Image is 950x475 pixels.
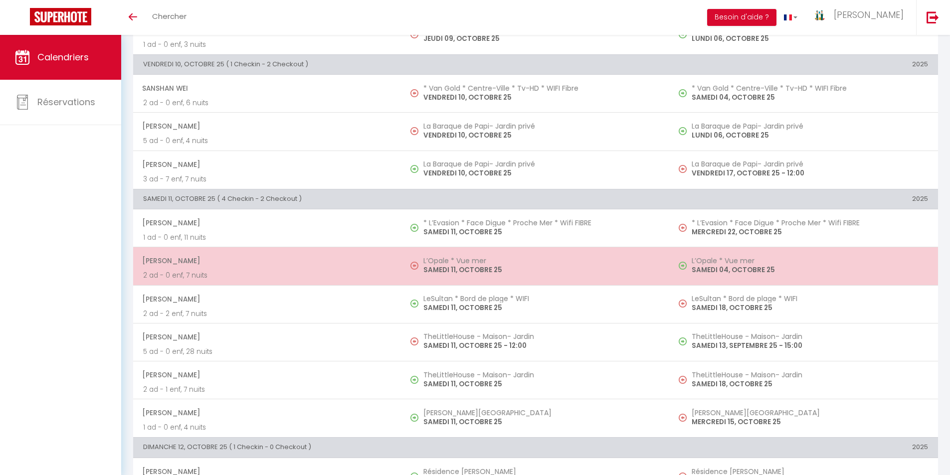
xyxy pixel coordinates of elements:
p: LUNDI 06, OCTOBRE 25 [692,33,928,44]
img: NO IMAGE [679,300,687,308]
span: [PERSON_NAME] [142,290,391,309]
p: 1 ad - 0 enf, 3 nuits [143,39,391,50]
th: 2025 [670,189,938,209]
h5: TheLittleHouse - Maison- Jardin [423,332,660,340]
p: 2 ad - 0 enf, 6 nuits [143,98,391,108]
h5: * Van Gold * Centre-Ville * Tv-HD * WIFI Fibre [692,84,928,92]
p: 2 ad - 2 enf, 7 nuits [143,309,391,319]
img: NO IMAGE [679,376,687,384]
h5: L’Opale * Vue mer [692,257,928,265]
p: LUNDI 06, OCTOBRE 25 [692,130,928,141]
p: 5 ad - 0 enf, 4 nuits [143,136,391,146]
img: NO IMAGE [679,165,687,173]
img: NO IMAGE [679,224,687,232]
th: 2025 [670,438,938,458]
h5: La Baraque de Papi- Jardin privé [692,160,928,168]
p: SAMEDI 04, OCTOBRE 25 [692,265,928,275]
th: DIMANCHE 12, OCTOBRE 25 ( 1 Checkin - 0 Checkout ) [133,438,670,458]
span: [PERSON_NAME] [142,251,391,270]
p: VENDREDI 17, OCTOBRE 25 - 12:00 [692,168,928,178]
p: 1 ad - 0 enf, 11 nuits [143,232,391,243]
span: [PERSON_NAME] [142,117,391,136]
span: [PERSON_NAME] [142,403,391,422]
img: NO IMAGE [679,127,687,135]
h5: LeSultan * Bord de plage * WIFI [692,295,928,303]
th: 2025 [670,54,938,74]
span: [PERSON_NAME] [142,155,391,174]
p: MERCREDI 15, OCTOBRE 25 [692,417,928,427]
img: NO IMAGE [679,89,687,97]
img: NO IMAGE [679,337,687,345]
p: SAMEDI 11, OCTOBRE 25 [423,417,660,427]
p: 1 ad - 0 enf, 4 nuits [143,422,391,433]
p: SAMEDI 18, OCTOBRE 25 [692,379,928,389]
p: SAMEDI 11, OCTOBRE 25 [423,227,660,237]
p: VENDREDI 10, OCTOBRE 25 [423,130,660,141]
img: NO IMAGE [410,127,418,135]
img: Super Booking [30,8,91,25]
p: 2 ad - 1 enf, 7 nuits [143,384,391,395]
p: SAMEDI 11, OCTOBRE 25 [423,303,660,313]
h5: La Baraque de Papi- Jardin privé [692,122,928,130]
h5: TheLittleHouse - Maison- Jardin [423,371,660,379]
span: Réservations [37,96,95,108]
span: [PERSON_NAME] [142,327,391,346]
h5: [PERSON_NAME][GEOGRAPHIC_DATA] [423,409,660,417]
p: JEUDI 09, OCTOBRE 25 [423,33,660,44]
span: SanShan Wei [142,79,391,98]
h5: * L’Evasion * Face Digue * Proche Mer * Wifi FIBRE [692,219,928,227]
p: MERCREDI 22, OCTOBRE 25 [692,227,928,237]
h5: La Baraque de Papi- Jardin privé [423,122,660,130]
h5: TheLittleHouse - Maison- Jardin [692,371,928,379]
h5: La Baraque de Papi- Jardin privé [423,160,660,168]
h5: L’Opale * Vue mer [423,257,660,265]
p: SAMEDI 18, OCTOBRE 25 [692,303,928,313]
th: SAMEDI 11, OCTOBRE 25 ( 4 Checkin - 2 Checkout ) [133,189,670,209]
span: Chercher [152,11,187,21]
p: SAMEDI 11, OCTOBRE 25 [423,379,660,389]
img: NO IMAGE [410,262,418,270]
p: VENDREDI 10, OCTOBRE 25 [423,92,660,103]
h5: [PERSON_NAME][GEOGRAPHIC_DATA] [692,409,928,417]
span: [PERSON_NAME] [142,213,391,232]
p: 2 ad - 0 enf, 7 nuits [143,270,391,281]
th: VENDREDI 10, OCTOBRE 25 ( 1 Checkin - 2 Checkout ) [133,54,670,74]
span: Calendriers [37,51,89,63]
h5: * L’Evasion * Face Digue * Proche Mer * Wifi FIBRE [423,219,660,227]
h5: * Van Gold * Centre-Ville * Tv-HD * WIFI Fibre [423,84,660,92]
p: SAMEDI 11, OCTOBRE 25 [423,265,660,275]
img: NO IMAGE [410,89,418,97]
h5: LeSultan * Bord de plage * WIFI [423,295,660,303]
img: NO IMAGE [410,337,418,345]
p: SAMEDI 04, OCTOBRE 25 [692,92,928,103]
img: ... [812,9,827,21]
h5: TheLittleHouse - Maison- Jardin [692,332,928,340]
p: SAMEDI 13, SEPTEMBRE 25 - 15:00 [692,340,928,351]
span: [PERSON_NAME] [142,365,391,384]
img: NO IMAGE [679,414,687,422]
p: 5 ad - 0 enf, 28 nuits [143,346,391,357]
span: [PERSON_NAME] [834,8,904,21]
p: 3 ad - 7 enf, 7 nuits [143,174,391,184]
p: SAMEDI 11, OCTOBRE 25 - 12:00 [423,340,660,351]
img: NO IMAGE [679,262,687,270]
p: VENDREDI 10, OCTOBRE 25 [423,168,660,178]
img: logout [927,11,939,23]
button: Besoin d'aide ? [707,9,776,26]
